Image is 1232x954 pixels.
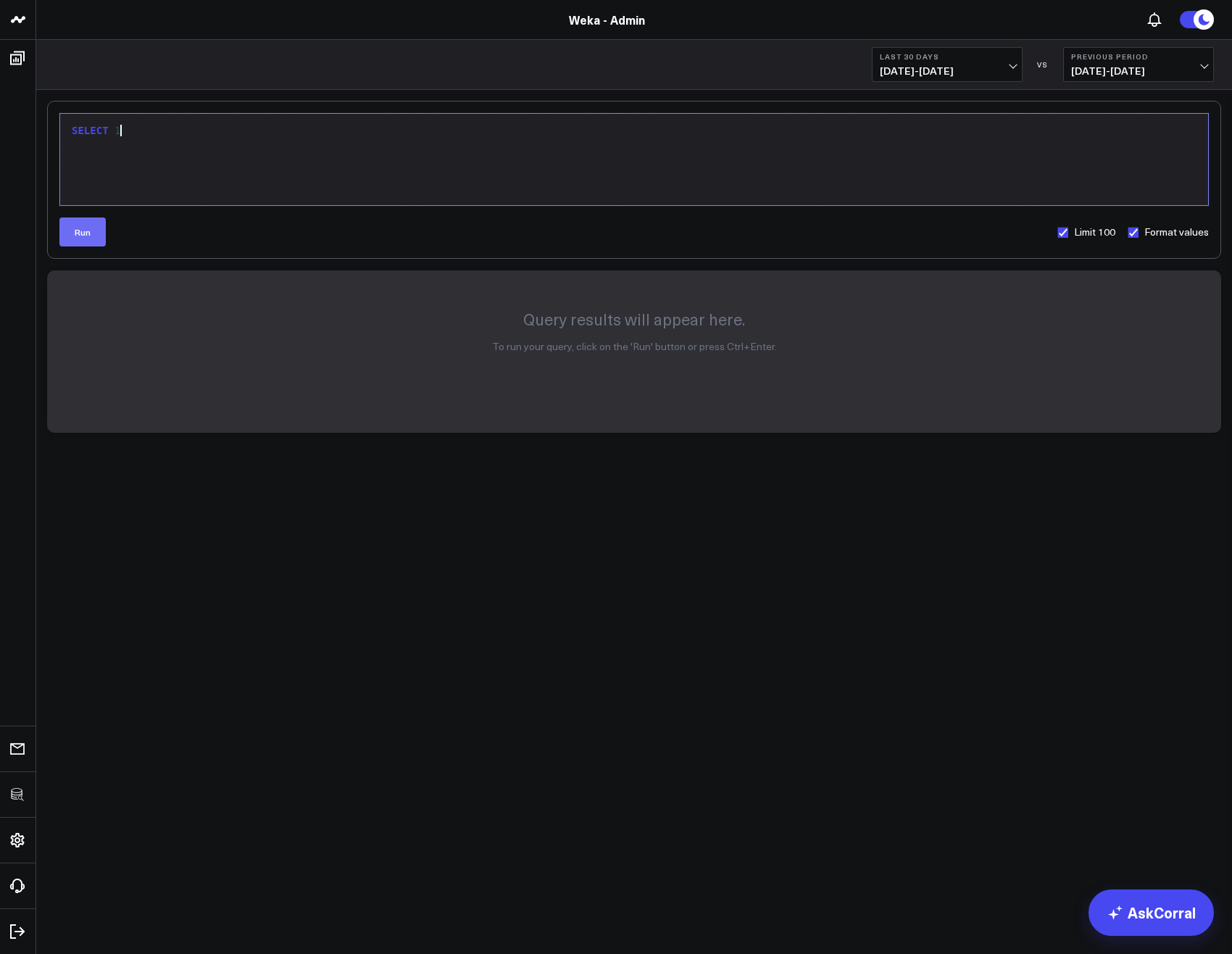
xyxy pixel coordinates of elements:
[569,12,645,28] a: Weka - Admin
[81,308,1187,330] p: Query results will appear here.
[1030,60,1056,69] div: VS
[1089,889,1214,936] a: AskCorral
[115,125,120,136] span: 1
[1071,65,1206,77] span: [DATE] - [DATE]
[81,341,1187,352] p: To run your query, click on the 'Run' button or press Ctrl+Enter.
[880,65,1015,77] span: [DATE] - [DATE]
[1063,47,1214,82] button: Previous Period[DATE]-[DATE]
[1071,52,1206,61] b: Previous Period
[1127,226,1209,238] label: Format values
[72,125,109,136] span: SELECT
[880,52,1015,61] b: Last 30 Days
[1057,226,1115,238] label: Limit 100
[59,217,106,246] button: Run
[872,47,1023,82] button: Last 30 Days[DATE]-[DATE]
